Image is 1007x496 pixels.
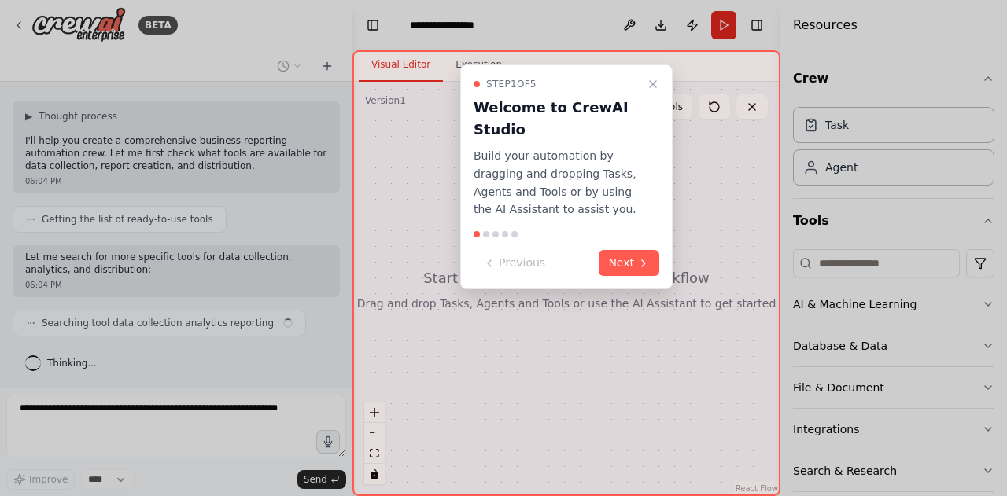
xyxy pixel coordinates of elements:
p: Build your automation by dragging and dropping Tasks, Agents and Tools or by using the AI Assista... [474,147,640,219]
button: Close walkthrough [644,75,662,94]
span: Step 1 of 5 [486,78,537,90]
button: Previous [474,250,555,276]
h3: Welcome to CrewAI Studio [474,97,640,141]
button: Next [599,250,659,276]
button: Hide left sidebar [362,14,384,36]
